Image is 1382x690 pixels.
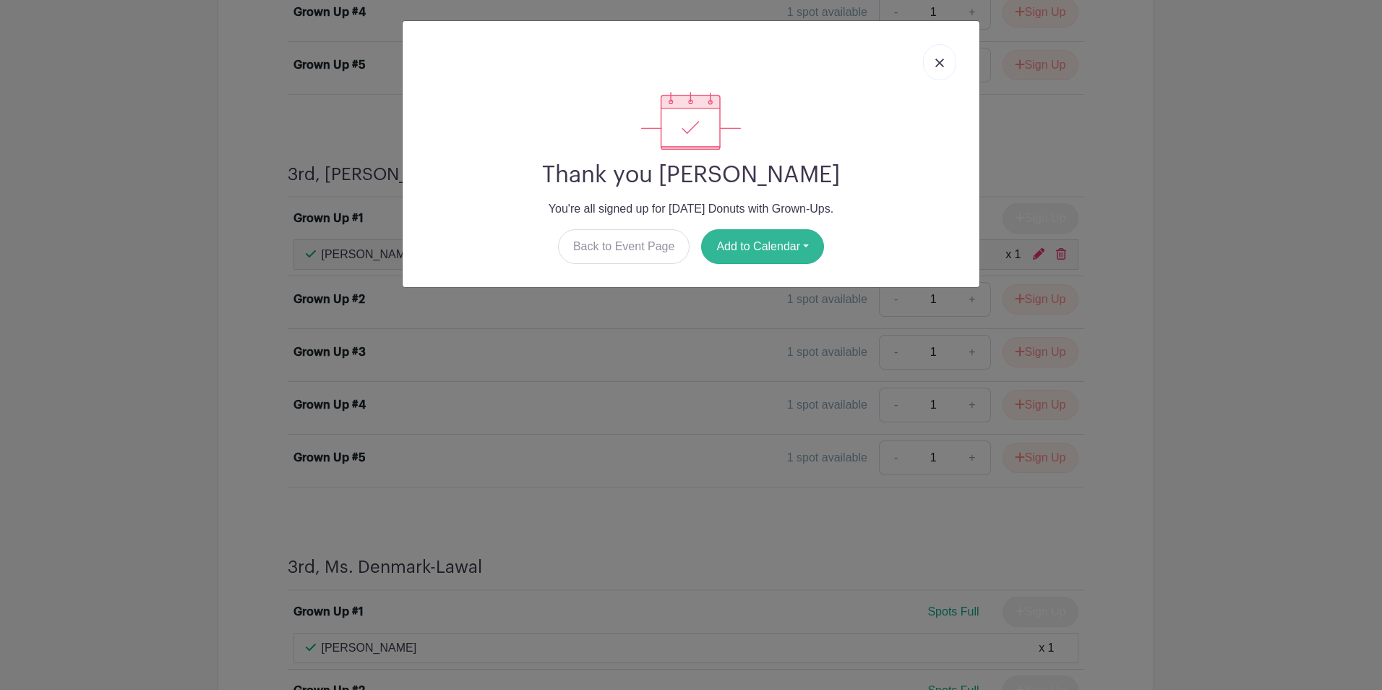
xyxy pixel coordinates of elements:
[414,161,968,189] h2: Thank you [PERSON_NAME]
[701,229,824,264] button: Add to Calendar
[641,92,741,150] img: signup_complete-c468d5dda3e2740ee63a24cb0ba0d3ce5d8a4ecd24259e683200fb1569d990c8.svg
[414,200,968,218] p: You're all signed up for [DATE] Donuts with Grown-Ups.
[558,229,690,264] a: Back to Event Page
[935,59,944,67] img: close_button-5f87c8562297e5c2d7936805f587ecaba9071eb48480494691a3f1689db116b3.svg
